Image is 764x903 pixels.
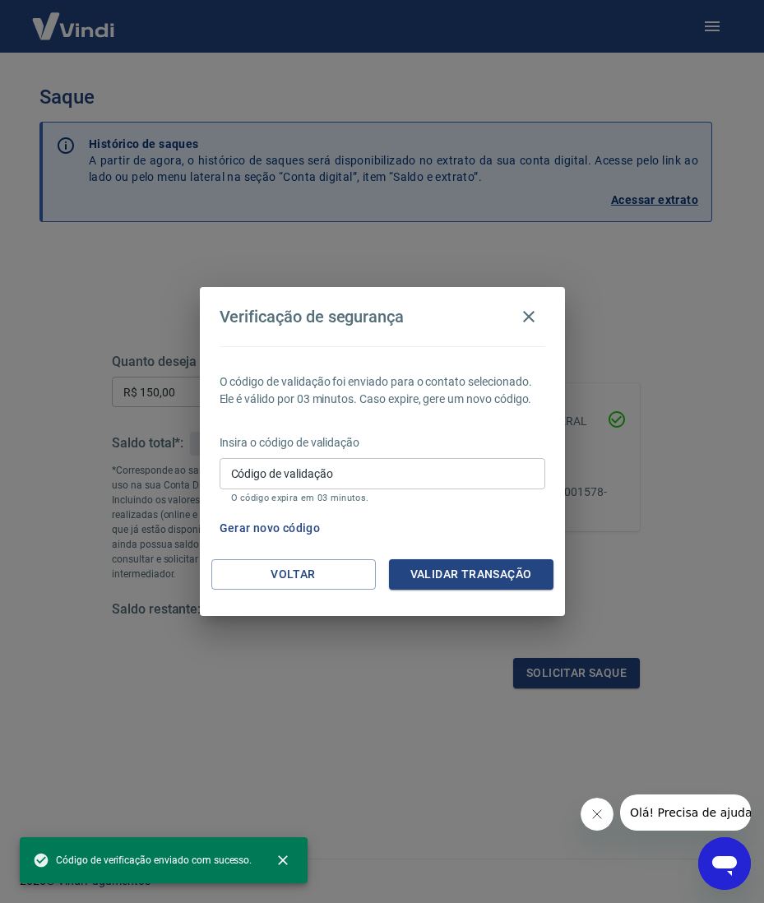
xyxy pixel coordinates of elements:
button: Voltar [211,559,376,590]
p: O código de validação foi enviado para o contato selecionado. Ele é válido por 03 minutos. Caso e... [220,373,545,408]
button: close [265,842,301,878]
h4: Verificação de segurança [220,307,405,326]
button: Validar transação [389,559,553,590]
span: Olá! Precisa de ajuda? [10,12,138,25]
span: Código de verificação enviado com sucesso. [33,852,252,868]
iframe: Fechar mensagem [581,798,614,831]
p: Insira o código de validação [220,434,545,451]
p: O código expira em 03 minutos. [231,493,534,503]
iframe: Mensagem da empresa [620,794,751,831]
iframe: Botão para abrir a janela de mensagens [698,837,751,890]
button: Gerar novo código [213,513,327,544]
